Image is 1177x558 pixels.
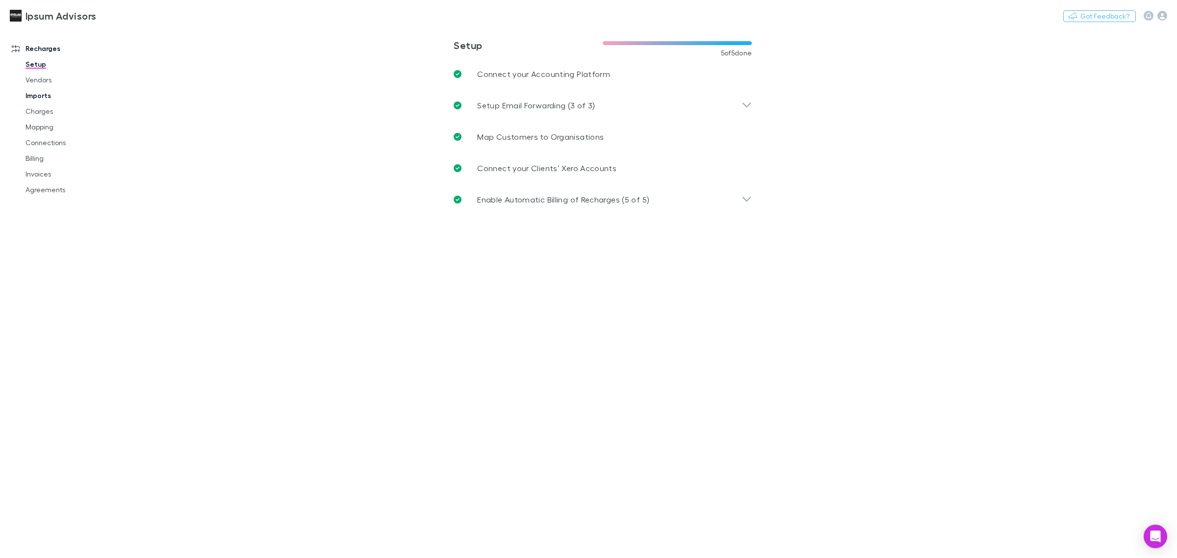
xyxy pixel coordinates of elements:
div: Open Intercom Messenger [1144,525,1167,548]
p: Enable Automatic Billing of Recharges (5 of 5) [477,194,649,205]
a: Imports [16,88,138,103]
h3: Setup [454,39,603,51]
a: Billing [16,151,138,166]
img: Ipsum Advisors's Logo [10,10,22,22]
a: Ipsum Advisors [4,4,102,27]
div: Setup Email Forwarding (3 of 3) [446,90,760,121]
a: Agreements [16,182,138,198]
a: Invoices [16,166,138,182]
a: Setup [16,56,138,72]
button: Got Feedback? [1063,10,1136,22]
a: Charges [16,103,138,119]
a: Connections [16,135,138,151]
div: Enable Automatic Billing of Recharges (5 of 5) [446,184,760,215]
h3: Ipsum Advisors [26,10,96,22]
p: Connect your Accounting Platform [477,68,610,80]
p: Map Customers to Organisations [477,131,604,143]
a: Vendors [16,72,138,88]
span: 5 of 5 done [721,49,752,57]
a: Map Customers to Organisations [446,121,760,152]
a: Mapping [16,119,138,135]
p: Connect your Clients’ Xero Accounts [477,162,616,174]
p: Setup Email Forwarding (3 of 3) [477,100,595,111]
a: Connect your Clients’ Xero Accounts [446,152,760,184]
a: Recharges [2,41,138,56]
a: Connect your Accounting Platform [446,58,760,90]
